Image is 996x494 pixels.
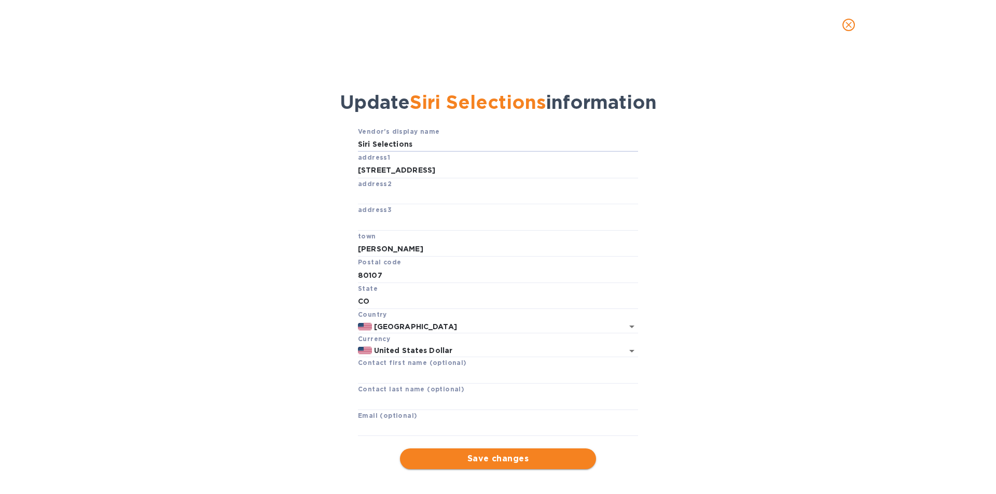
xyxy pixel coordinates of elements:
b: Currency [358,335,390,343]
b: address1 [358,153,390,161]
button: Save changes [400,448,596,469]
b: Email (optional) [358,412,417,419]
b: State [358,285,378,292]
b: Postal code [358,258,401,266]
b: Contact first name (optional) [358,359,467,366]
b: address2 [358,180,392,188]
b: Vendor's display name [358,128,439,135]
img: USD [358,347,372,354]
span: Update information [340,91,657,114]
span: Save changes [408,453,588,465]
img: US [358,323,372,330]
button: Open [625,319,639,334]
b: town [358,232,376,240]
b: Country [358,310,387,318]
b: address3 [358,206,392,214]
button: close [836,12,861,37]
b: Contact last name (optional) [358,385,464,393]
span: Siri Selections [410,91,546,114]
button: Open [625,344,639,358]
